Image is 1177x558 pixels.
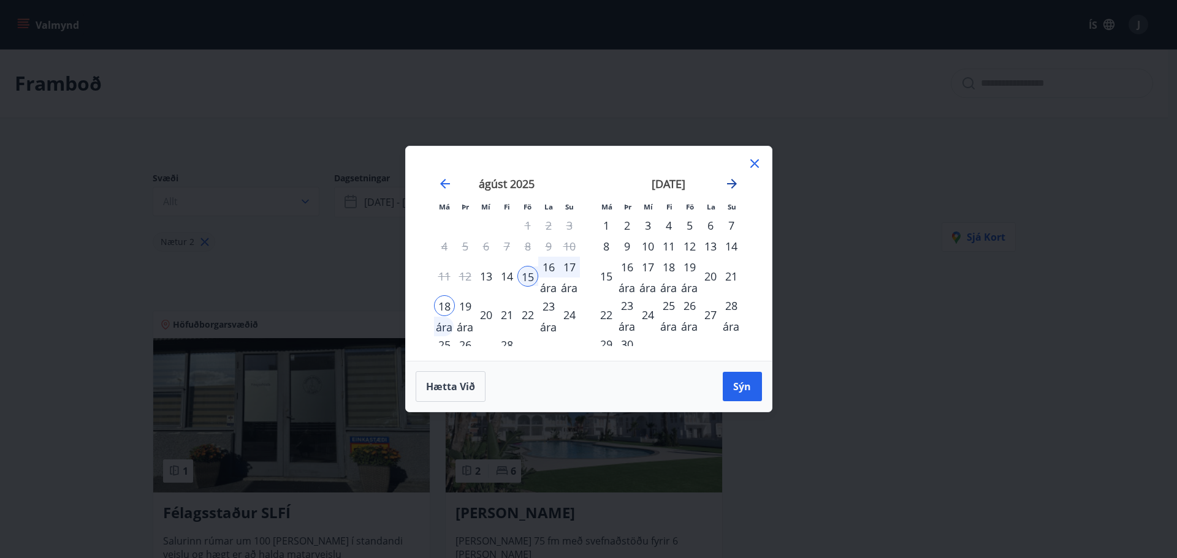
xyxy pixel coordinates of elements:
td: Veldu þriðjudaginn 2. september 2025 sem innritunardag. Það er laust. [617,215,638,236]
font: Fi [504,202,510,211]
td: Veldu laugardag, 6. september 2025 sem innritunardag. Það er laust. [700,215,721,236]
td: Veldu miðvikudag, 13. ágúst 2025 sem innritunardag. Það er í boði. [476,257,497,295]
div: Dagatal [421,161,757,346]
font: Fi [666,202,672,211]
font: 25 ára [436,337,452,373]
font: 4 [666,218,672,233]
font: Mí [481,202,490,211]
font: Su [565,202,574,211]
td: Veldu miðvikudag, 27. ágúst 2025 sem innritunardag. Það er í boði. [476,334,497,373]
font: 20 [480,307,492,322]
td: Veldu fimmtudaginn 25. september 2025 sem innritunardag. Það er laust. [658,295,679,334]
td: Valin sem lokadagsetning. mánudagur, 18. ágúst 2025 [434,295,455,334]
td: Veldu miðvikudag, 20. ágúst 2025 sem innritunardag. Það er í boði. [476,295,497,334]
font: 6 [707,218,714,233]
td: Veldu miðvikudag, 24. september 2025 sem innritunardag. Það er laust. [638,295,658,334]
td: Veldu innritunardaginn mánudaginn 25. ágúst 2025. Það er laust. [434,334,455,373]
font: 1 [603,218,609,233]
td: Veldu fimmtudaginn 14. ágúst 2025 sem innritunardag. Það er laust. [497,257,517,295]
td: Veldu föstudag, 19. september 2025 sem innritunardag. Það er laust. [679,257,700,295]
td: Veldu sunnudaginn 14. september 2025 sem innritunardag. Það er laust. [721,236,742,257]
font: Má [601,202,612,211]
font: [DATE] [652,176,685,191]
font: 23 ára [540,299,557,334]
font: Fö [524,202,531,211]
font: 15 [522,270,534,284]
td: Ekki í boði. mánudagur, 4. ágúst 2025 [434,236,455,257]
td: Veldu fimmtudag, 11. september 2025 sem innritunardag. Það er laust. [658,236,679,257]
font: 12 [684,239,696,254]
font: ágúst 2025 [479,176,535,191]
td: Veldu þriðjudaginn 19. ágúst 2025 sem innritunardag. Það er í boði. [455,295,476,334]
font: 11 [663,239,675,254]
font: Má [439,202,450,211]
font: 10 [642,239,654,254]
font: 21 [725,269,737,284]
font: 14 [501,269,513,284]
button: Hætta við [416,371,486,402]
td: Ekki í boði. sunnudagur, 3. ágúst 2025 [559,215,580,236]
td: Valinn sem upphafsdagur. föstudagur, 15. ágúst 2025 [517,257,538,295]
td: Veldu föstudag, 29. ágúst 2025 sem innritunardag. Það er laust. [517,334,538,373]
font: Þr [624,202,631,211]
font: 16 ára [619,260,635,295]
font: 3 [645,218,651,233]
td: Veldu mánudaginn 1. september 2025 sem innritunardag. Það er laust. [596,215,617,236]
font: 24 [642,307,654,322]
font: Fö [686,202,694,211]
td: Veldu laugardag, 27. september 2025 sem innritunardag. Það er laust. [700,295,721,334]
font: 28 ára [723,298,739,334]
td: Ekki í boði. fimmtudagur, 7. ágúst 2025 [497,236,517,257]
font: Mí [644,202,653,211]
font: 21 [501,307,513,322]
div: Færðu aftur á bak til að skipta yfir í fyrri mánuð. [438,176,452,191]
td: Veldu þriðjudaginn 26. ágúst 2025 sem innritunardag. Það er í boði. [455,334,476,373]
td: Veldu laugardag, 30. ágúst 2025 sem innritunardag. Það er laust. [538,334,559,373]
font: 7 [728,218,734,233]
td: Ekki í boði. mánudagur, 11. ágúst 2025 [434,257,455,295]
font: 28 ára [498,337,515,373]
font: 30 [621,337,633,352]
button: Sýn [723,372,762,401]
td: Veldu sunnudaginn 31. ágúst 2025 sem innritunardag. Það er laust. [559,334,580,373]
font: 23 ára [619,298,635,334]
td: Veldu fimmtudaginn 28. ágúst 2025 sem innritunardag. Það er laust. [497,334,517,373]
font: 5 [687,218,693,233]
td: Valið. laugardagur, 16. ágúst 2025 [538,257,559,295]
font: 29 [600,337,612,352]
td: Veldu laugardag, 23. ágúst 2025 sem innritunardag. Það er laust. [538,295,559,334]
td: Veldu þriðjudaginn 30. september 2025 sem innritunardag. Það er laust. [617,334,638,355]
font: 18 ára [436,299,452,334]
td: Veldu föstudag, 12. september 2025 sem innritunardag. Það er laust. [679,236,700,257]
font: 22 [600,307,612,322]
font: 26 ára [681,298,698,334]
td: Ekki í boði. laugardagur, 2. ágúst 2025 [538,215,559,236]
td: Veldu þriðjudaginn 23. september 2025 sem innritunardag. Það er laust. [617,295,638,334]
font: 8 [603,239,609,254]
td: Ekki í boði. þriðjudagur, 5. ágúst 2025 [455,236,476,257]
td: Veldu miðvikudag, 3. september 2025 sem innritunardag. Það er laust. [638,215,658,236]
font: 2 [624,218,630,233]
font: 19 ára [681,260,698,295]
td: Veldu sunnudaginn 21. september 2025 sem innritunardag. Það er laust. [721,257,742,295]
td: Veldu innritunardaginn mánudaginn 29. september 2025. Það er laust. [596,334,617,355]
td: Veldu fimmtudaginn 21. ágúst 2025 sem innritunardag. Það er laust. [497,295,517,334]
td: Veldu föstudag, 26. september 2025 sem innritunardag. Það er laust. [679,295,700,334]
font: 22 [522,307,534,322]
td: Ekki í boði. föstudagur, 1. ágúst 2025 [517,215,538,236]
font: 14 [725,239,737,254]
font: 17 ára [561,260,577,295]
td: Ekki í boði. föstudagur, 8. ágúst 2025 [517,236,538,257]
font: Sýn [733,380,751,393]
td: Veldu föstudag, 22. ágúst 2025 sem innritunardag. Það er laust. [517,295,538,334]
font: 27 [704,307,717,322]
td: Veldu innritunardaginn mánudaginn 22. september 2025. Það er laust. [596,295,617,334]
font: 13 [480,269,492,284]
font: 26 ára [457,337,473,373]
td: Veldu þriðjudaginn 9. september 2025 sem innritunardag. Það er laust. [617,236,638,257]
font: 24 [563,307,576,322]
td: Ekki í boði. sunnudagur, 10. ágúst 2025 [559,236,580,257]
td: Valið. sunnudagur, 17. ágúst 2025 [559,257,580,295]
font: 15 [600,269,612,284]
td: Veldu innritunardaginn mánudaginn 8. september 2025. Það er laust. [596,236,617,257]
